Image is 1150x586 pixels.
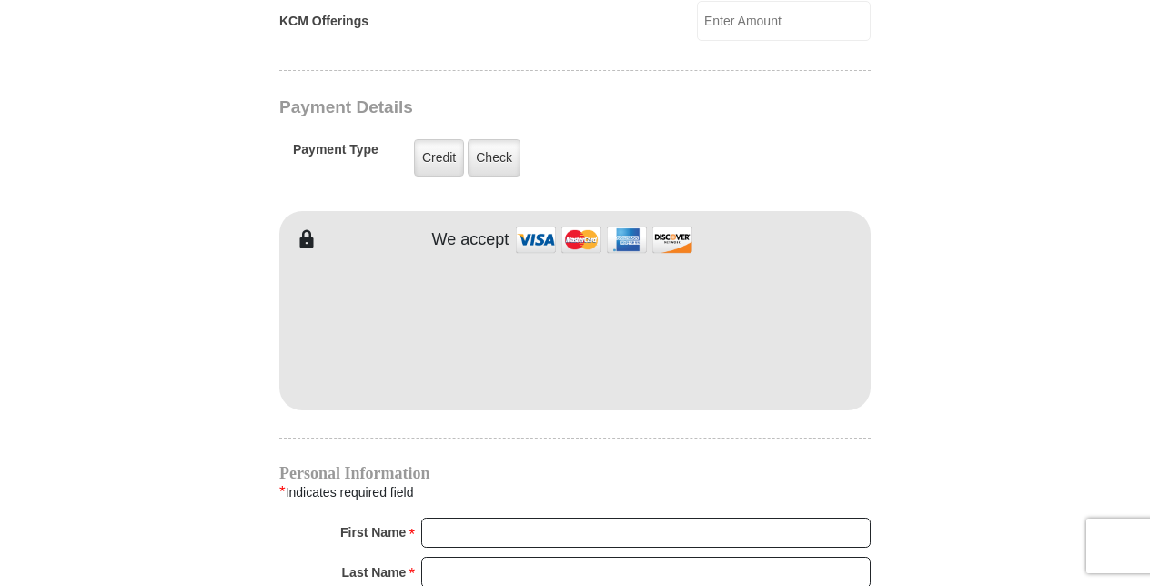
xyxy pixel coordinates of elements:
strong: Last Name [342,560,407,585]
img: credit cards accepted [513,220,695,259]
h3: Payment Details [279,97,743,118]
h4: We accept [432,230,509,250]
h4: Personal Information [279,466,871,480]
input: Enter Amount [697,1,871,41]
strong: First Name [340,520,406,545]
div: Indicates required field [279,480,871,504]
label: KCM Offerings [279,12,368,31]
label: Credit [414,139,464,177]
h5: Payment Type [293,142,378,167]
label: Check [468,139,520,177]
